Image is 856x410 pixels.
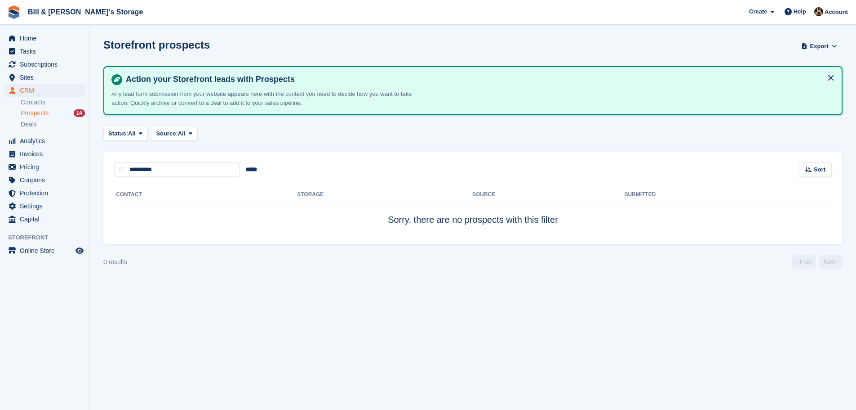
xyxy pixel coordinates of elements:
[749,7,767,16] span: Create
[4,84,85,97] a: menu
[4,161,85,173] a: menu
[4,244,85,257] a: menu
[151,126,197,141] button: Source: All
[4,58,85,71] a: menu
[21,108,85,118] a: Prospects 14
[21,120,37,129] span: Deals
[4,135,85,147] a: menu
[4,200,85,212] a: menu
[790,255,844,269] nav: Page
[111,90,426,107] p: Any lead form submission from your website appears here with the context you need to decide how y...
[20,32,74,45] span: Home
[810,42,829,51] span: Export
[103,126,147,141] button: Status: All
[128,129,136,138] span: All
[819,255,843,269] a: Next
[103,39,210,51] h1: Storefront prospects
[20,148,74,160] span: Invoices
[7,5,21,19] img: stora-icon-8386f47178a22dfd0bd8f6a31ec36ba5ce8667c1dd55bd0f319d3a0aa187defe.svg
[825,8,848,17] span: Account
[792,255,816,269] a: Previous
[4,187,85,199] a: menu
[20,174,74,186] span: Coupons
[21,109,49,117] span: Prospects
[20,45,74,58] span: Tasks
[20,200,74,212] span: Settings
[20,71,74,84] span: Sites
[20,187,74,199] span: Protection
[74,109,85,117] div: 14
[472,188,624,202] th: Source
[20,161,74,173] span: Pricing
[103,257,127,267] div: 0 results
[4,213,85,225] a: menu
[74,245,85,256] a: Preview store
[388,215,558,225] span: Sorry, there are no prospects with this filter
[624,188,831,202] th: Submitted
[4,71,85,84] a: menu
[178,129,186,138] span: All
[20,84,74,97] span: CRM
[20,213,74,225] span: Capital
[814,165,825,174] span: Sort
[156,129,177,138] span: Source:
[114,188,297,202] th: Contact
[21,120,85,129] a: Deals
[814,7,823,16] img: Jack Bottesch
[21,98,85,107] a: Contacts
[122,74,834,85] h4: Action your Storefront leads with Prospects
[4,174,85,186] a: menu
[4,45,85,58] a: menu
[20,58,74,71] span: Subscriptions
[20,244,74,257] span: Online Store
[799,39,839,54] button: Export
[297,188,472,202] th: Storage
[24,5,146,19] a: Bill & [PERSON_NAME]'s Storage
[4,32,85,45] a: menu
[20,135,74,147] span: Analytics
[108,129,128,138] span: Status:
[8,233,89,242] span: Storefront
[4,148,85,160] a: menu
[794,7,806,16] span: Help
